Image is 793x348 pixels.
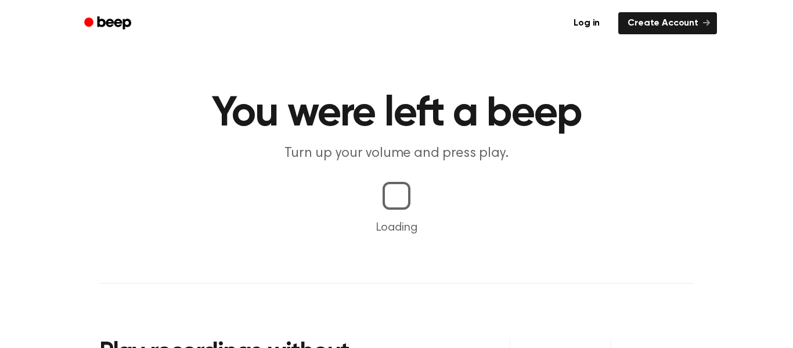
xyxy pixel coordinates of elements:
[618,12,717,34] a: Create Account
[14,219,779,236] p: Loading
[99,93,694,135] h1: You were left a beep
[562,10,611,37] a: Log in
[174,144,619,163] p: Turn up your volume and press play.
[76,12,142,35] a: Beep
